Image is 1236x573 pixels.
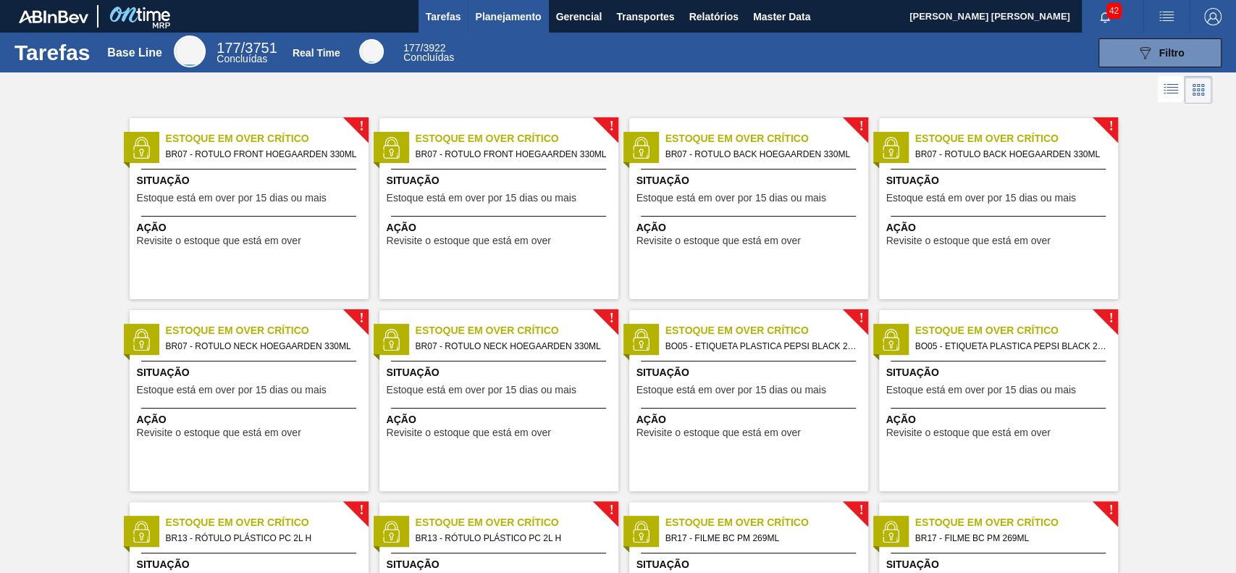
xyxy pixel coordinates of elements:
span: Estoque está em over por 15 dias ou mais [636,193,826,204]
div: Real Time [293,47,340,59]
img: status [630,137,652,159]
span: Situação [636,557,865,572]
span: 177 [403,42,420,54]
span: Revisite o estoque que está em over [636,427,801,438]
img: userActions [1158,8,1175,25]
span: ! [1109,121,1113,132]
span: Relatórios [689,8,738,25]
span: Situação [387,365,615,380]
span: BR07 - ROTULO NECK HOEGAARDEN 330ML [166,338,357,354]
span: Estoque em Over Crítico [665,131,868,146]
span: Situação [137,365,365,380]
span: Ação [636,220,865,235]
img: Logout [1204,8,1222,25]
h1: Tarefas [14,44,91,61]
span: Estoque em Over Crítico [416,323,618,338]
span: Estoque em Over Crítico [915,323,1118,338]
span: Situação [137,173,365,188]
img: status [130,521,152,543]
span: Revisite o estoque que está em over [636,235,801,246]
img: status [880,137,901,159]
span: BR07 - ROTULO FRONT HOEGAARDEN 330ML [416,146,607,162]
span: Situação [886,365,1114,380]
img: status [380,329,402,351]
span: BR07 - ROTULO FRONT HOEGAARDEN 330ML [166,146,357,162]
span: ! [609,313,613,324]
span: BR07 - ROTULO NECK HOEGAARDEN 330ML [416,338,607,354]
span: BR13 - RÓTULO PLÁSTICO PC 2L H [166,530,357,546]
span: Estoque em Over Crítico [166,131,369,146]
div: Visão em Lista [1158,76,1185,104]
span: 177 [216,40,240,56]
img: status [880,521,901,543]
span: ! [359,313,363,324]
span: Concluídas [216,53,267,64]
span: Ação [387,412,615,427]
span: BR07 - ROTULO BACK HOEGAARDEN 330ML [915,146,1106,162]
span: Situação [387,173,615,188]
span: ! [859,505,863,516]
span: BR13 - RÓTULO PLÁSTICO PC 2L H [416,530,607,546]
span: BO05 - ETIQUETA PLASTICA PEPSI BLACK 250ML [665,338,857,354]
span: Master Data [753,8,810,25]
img: status [380,521,402,543]
span: Planejamento [475,8,541,25]
span: Estoque em Over Crítico [416,515,618,530]
span: / 3922 [403,42,445,54]
span: BR07 - ROTULO BACK HOEGAARDEN 330ML [665,146,857,162]
span: BR17 - FILME BC PM 269ML [665,530,857,546]
div: Base Line [107,46,162,59]
img: status [130,329,152,351]
img: status [880,329,901,351]
span: Concluídas [403,51,454,63]
span: Ação [886,220,1114,235]
span: Ação [137,412,365,427]
span: Estoque está em over por 15 dias ou mais [137,193,327,204]
span: Estoque em Over Crítico [166,515,369,530]
div: Real Time [359,39,384,64]
span: Situação [387,557,615,572]
span: Estoque em Over Crítico [665,323,868,338]
span: Situação [886,557,1114,572]
span: Estoque em Over Crítico [665,515,868,530]
span: Revisite o estoque que está em over [137,427,301,438]
span: Revisite o estoque que está em over [137,235,301,246]
span: Estoque está em over por 15 dias ou mais [886,385,1076,396]
span: Tarefas [426,8,461,25]
span: Estoque em Over Crítico [166,323,369,338]
span: Ação [387,220,615,235]
span: Situação [137,557,365,572]
div: Base Line [174,35,206,67]
img: status [130,137,152,159]
span: ! [859,313,863,324]
span: Estoque está em over por 15 dias ou mais [387,385,576,396]
span: Estoque está em over por 15 dias ou mais [636,385,826,396]
span: Ação [636,412,865,427]
span: Estoque está em over por 15 dias ou mais [886,193,1076,204]
img: status [630,329,652,351]
span: Estoque está em over por 15 dias ou mais [137,385,327,396]
span: ! [359,505,363,516]
button: Notificações [1082,7,1128,27]
span: Estoque em Over Crítico [416,131,618,146]
span: 42 [1106,3,1122,19]
div: Real Time [403,43,454,62]
div: Visão em Cards [1185,76,1212,104]
span: ! [609,121,613,132]
span: Situação [886,173,1114,188]
img: status [380,137,402,159]
span: Estoque está em over por 15 dias ou mais [387,193,576,204]
span: Revisite o estoque que está em over [387,427,551,438]
span: ! [359,121,363,132]
span: Ação [137,220,365,235]
span: Ação [886,412,1114,427]
button: Filtro [1098,38,1222,67]
span: Estoque em Over Crítico [915,131,1118,146]
span: BO05 - ETIQUETA PLASTICA PEPSI BLACK 250ML [915,338,1106,354]
span: / 3751 [216,40,277,56]
span: Revisite o estoque que está em over [886,235,1051,246]
span: ! [859,121,863,132]
span: Situação [636,365,865,380]
span: ! [609,505,613,516]
div: Base Line [216,42,277,64]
